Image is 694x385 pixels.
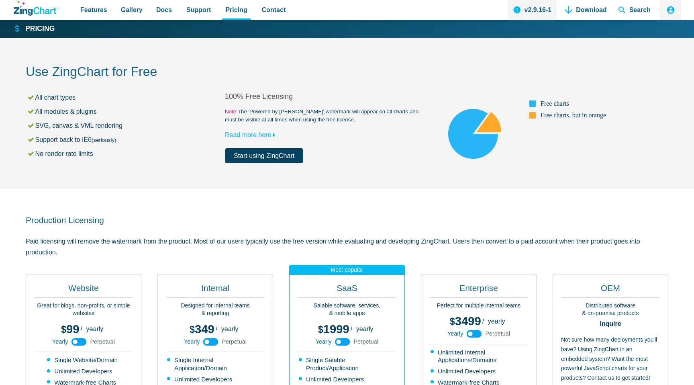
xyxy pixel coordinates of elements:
[186,4,211,15] span: Support
[225,148,303,163] a: Start using ZingChart
[92,137,116,143] small: (seriously)
[86,326,104,332] span: yearly
[121,4,143,15] span: Gallery
[561,302,660,317] p: Distributed software & on-premise products
[482,318,484,325] span: /
[47,367,121,375] li: Unlimited Developers
[316,339,331,344] span: Yearly
[61,323,79,336] span: 99
[167,356,265,372] li: Single Internal Application/Domain
[25,25,55,33] strong: Pricing
[47,356,121,364] li: Single Website/Domain
[351,326,352,332] span: /
[14,1,59,16] a: ZingChart Logo. Click to return to the homepage
[225,4,247,15] span: Pricing
[26,236,668,258] p: Paid licensing will remove the watermark from the product. Most of our users typically use the fr...
[190,323,214,336] span: 349
[225,108,424,124] small: The 'Powered by [PERSON_NAME]' watermark will appear on all charts and must be visible at all tim...
[429,283,528,298] h2: Enterprise
[166,283,265,298] h2: Internal
[26,63,668,82] h2: Use ZingChart for Free
[90,339,115,344] span: Perpetual
[431,367,528,375] li: Unlimited Developers
[81,326,82,332] span: /
[561,283,660,298] h2: OEM
[34,302,133,317] p: Great for blogs, non-profits, or simple websites
[225,109,238,115] span: Note:
[318,323,349,336] span: 1999
[299,375,396,383] li: Unlimited Developers
[27,92,225,103] li: All chart types
[431,348,528,365] li: Unlimited Internal Applications/Domains
[34,283,133,298] h2: Website
[447,331,463,336] span: Yearly
[166,302,265,317] p: Designed for internal teams & reporting
[356,326,374,332] span: yearly
[353,339,378,344] span: Perpetual
[222,339,247,344] span: Perpetual
[27,120,225,131] li: SVG, canvas & VML rendering
[167,375,265,383] li: Unlimited Developers
[429,302,528,310] p: Perfect for multiple internal teams
[298,302,396,317] p: Salable software, services, & mobile apps
[156,4,172,15] span: Docs
[262,4,286,15] span: Contact
[80,4,107,15] span: Features
[184,339,200,344] span: Yearly
[14,24,55,34] a: Pricing
[450,315,481,328] span: 3499
[298,283,396,298] h2: SaaS
[561,321,660,327] strong: Inquire
[27,134,225,145] li: Support back to IE6
[299,356,396,372] li: Single Salable Product/Application
[225,92,424,101] h2: 100% Free Licensing
[27,106,225,117] li: All modules & plugins
[221,326,239,332] span: yearly
[485,331,510,336] span: Perpetual
[52,339,68,344] span: Yearly
[488,318,505,325] span: yearly
[216,326,217,332] span: /
[225,131,279,138] a: Read more here
[26,215,668,225] h2: Production Licensing
[27,148,225,159] li: No render rate limits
